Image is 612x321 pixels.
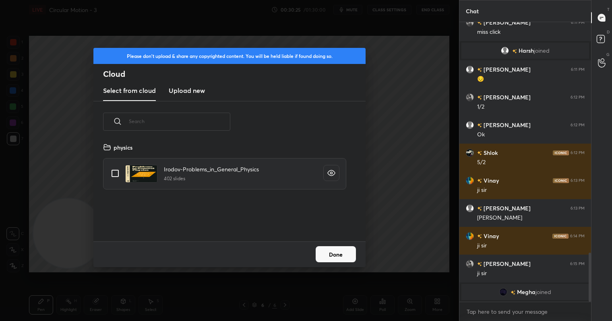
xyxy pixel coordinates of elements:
button: Done [316,246,356,262]
h6: [PERSON_NAME] [482,204,531,212]
h6: [PERSON_NAME] [482,65,531,74]
span: joined [534,47,550,54]
div: [PERSON_NAME] [477,214,585,222]
div: 6:11 PM [571,67,585,72]
h4: physics [114,143,132,152]
img: no-rating-badge.077c3623.svg [477,234,482,239]
img: iconic-dark.1390631f.png [552,234,569,239]
div: 6:12 PM [571,95,585,100]
div: grid [93,140,356,241]
h6: Vinay [482,232,499,240]
div: Please don't upload & share any copyrighted content. You will be held liable if found doing so. [93,48,366,64]
img: default.png [466,204,474,212]
p: D [607,29,610,35]
div: 6:12 PM [571,150,585,155]
div: ji sir [477,270,585,278]
div: miss click [477,28,585,36]
div: 6:13 PM [571,178,585,183]
img: 88c099f90e144a8292562f779bd27c8a.jpg [466,93,474,101]
div: 1/2 [477,103,585,111]
img: 4eb1dc4010e44e78830915d058b396db.jpg [466,232,474,240]
img: 88c099f90e144a8292562f779bd27c8a.jpg [466,260,474,268]
h6: Vinay [482,176,499,185]
p: Chat [459,0,485,22]
img: fdb709c309dc4de781b26aadd0e14eb8.jpg [499,288,507,296]
img: no-rating-badge.077c3623.svg [477,151,482,155]
div: 5/2 [477,158,585,167]
img: no-rating-badge.077c3623.svg [477,206,482,211]
img: 88c099f90e144a8292562f779bd27c8a.jpg [466,19,474,27]
img: no-rating-badge.077c3623.svg [477,21,482,25]
div: 6:14 PM [570,234,585,239]
img: default.png [501,47,509,55]
span: joined [535,289,551,295]
h6: Shlok [482,148,498,157]
img: no-rating-badge.077c3623.svg [477,123,482,128]
h6: [PERSON_NAME] [482,259,531,268]
img: 4eb1dc4010e44e78830915d058b396db.jpg [466,177,474,185]
div: 6:13 PM [571,206,585,211]
img: default.png [466,121,474,129]
span: Megha [517,289,535,295]
div: 6:12 PM [571,123,585,128]
img: no-rating-badge.077c3623.svg [512,49,517,53]
img: no-rating-badge.077c3623.svg [477,95,482,100]
h6: [PERSON_NAME] [482,18,531,27]
h2: Cloud [103,69,366,79]
p: T [607,6,610,12]
img: no-rating-badge.077c3623.svg [477,68,482,72]
h6: [PERSON_NAME] [482,121,531,129]
img: 1622563348KB47K1.pdf [125,165,157,183]
img: default.png [466,66,474,74]
img: iconic-dark.1390631f.png [553,150,569,155]
img: no-rating-badge.077c3623.svg [511,290,515,295]
h5: 402 slides [164,175,259,182]
div: grid [459,22,591,302]
div: ji sir [477,242,585,250]
img: no-rating-badge.077c3623.svg [477,262,482,266]
img: 15c79e5540c94140aa63d8f267e7be43.jpg [466,149,474,157]
img: iconic-dark.1390631f.png [553,178,569,183]
h3: Select from cloud [103,86,156,95]
h6: [PERSON_NAME] [482,93,531,101]
div: Ok [477,131,585,139]
p: G [606,51,610,58]
h3: Upload new [169,86,205,95]
div: 6:11 PM [571,20,585,25]
div: 6:15 PM [570,261,585,266]
img: no-rating-badge.077c3623.svg [477,179,482,183]
div: 😔 [477,75,585,83]
input: Search [129,104,230,138]
h4: Irodov-Problems_in_General_Physics [164,165,259,173]
div: ji sir [477,186,585,194]
span: Harsh [519,47,534,54]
